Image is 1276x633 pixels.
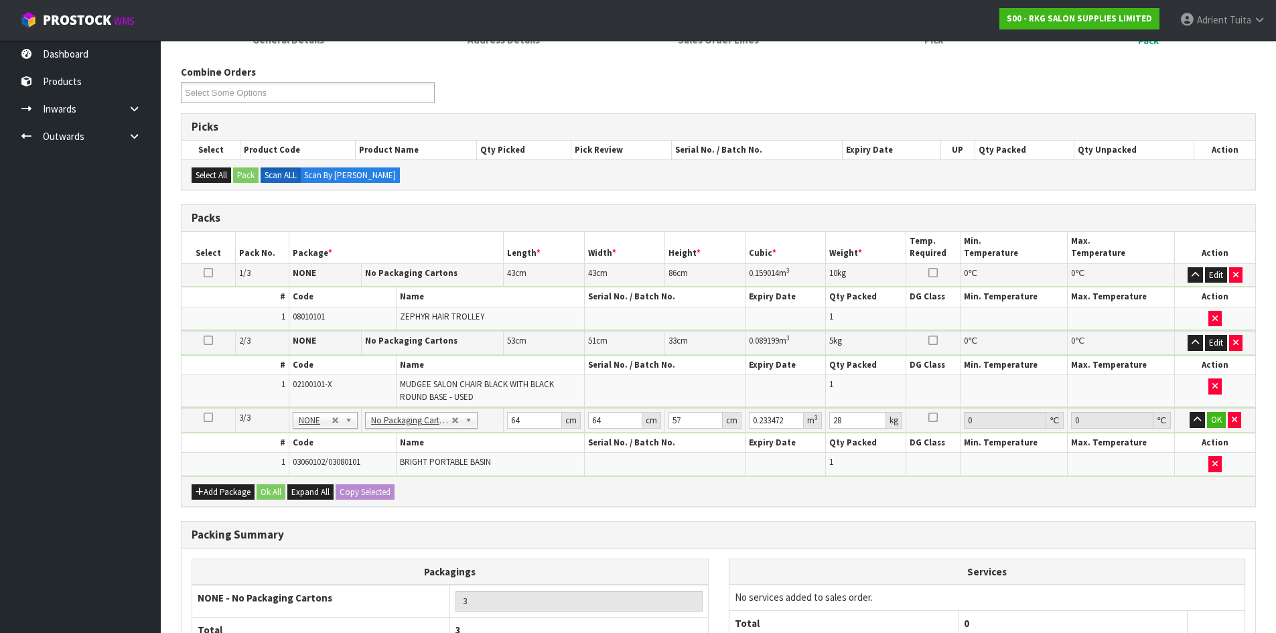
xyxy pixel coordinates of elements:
[960,331,1067,354] td: ℃
[826,433,906,453] th: Qty Packed
[182,287,289,307] th: #
[826,331,906,354] td: kg
[291,486,330,498] span: Expand All
[299,413,332,429] span: NONE
[507,267,515,279] span: 43
[960,433,1067,453] th: Min. Temperature
[1067,433,1174,453] th: Max. Temperature
[235,232,289,263] th: Pack No.
[960,356,1067,375] th: Min. Temperature
[814,413,818,422] sup: 3
[182,356,289,375] th: #
[1074,141,1194,159] th: Qty Unpacked
[192,167,231,184] button: Select All
[504,263,584,287] td: cm
[804,412,822,429] div: m
[826,356,906,375] th: Qty Packed
[964,617,969,630] span: 0
[826,287,906,307] th: Qty Packed
[400,311,484,322] span: ZEPHYR HAIR TROLLEY
[281,456,285,468] span: 1
[504,331,584,354] td: cm
[397,356,585,375] th: Name
[300,167,400,184] label: Scan By [PERSON_NAME]
[397,287,585,307] th: Name
[281,311,285,322] span: 1
[192,212,1245,224] h3: Packs
[584,331,664,354] td: cm
[289,287,396,307] th: Code
[642,412,661,429] div: cm
[293,311,325,322] span: 08010101
[1071,335,1075,346] span: 0
[906,287,960,307] th: DG Class
[1007,13,1152,24] strong: S00 - RKG SALON SUPPLIES LIMITED
[356,141,477,159] th: Product Name
[1067,232,1174,263] th: Max. Temperature
[257,484,285,500] button: Ok All
[668,335,677,346] span: 33
[960,232,1067,263] th: Min. Temperature
[1067,287,1174,307] th: Max. Temperature
[1175,232,1255,263] th: Action
[1067,356,1174,375] th: Max. Temperature
[287,484,334,500] button: Expand All
[786,266,790,275] sup: 3
[289,433,396,453] th: Code
[746,263,826,287] td: m
[293,267,316,279] strong: NONE
[829,335,833,346] span: 5
[1194,141,1255,159] th: Action
[192,529,1245,541] h3: Packing Summary
[588,267,596,279] span: 43
[1175,287,1255,307] th: Action
[746,232,826,263] th: Cubic
[1197,13,1228,26] span: Adrient
[829,311,833,322] span: 1
[1071,267,1075,279] span: 0
[20,11,37,28] img: cube-alt.png
[1205,335,1227,351] button: Edit
[1153,412,1171,429] div: ℃
[1175,356,1255,375] th: Action
[664,232,745,263] th: Height
[400,378,554,402] span: MUDGEE SALON CHAIR BLACK WITH BLACK ROUND BASE - USED
[723,412,741,429] div: cm
[261,167,301,184] label: Scan ALL
[906,356,960,375] th: DG Class
[960,287,1067,307] th: Min. Temperature
[749,335,779,346] span: 0.089199
[1067,263,1174,287] td: ℃
[940,141,975,159] th: UP
[960,263,1067,287] td: ℃
[1175,433,1255,453] th: Action
[365,267,457,279] strong: No Packaging Cartons
[114,15,135,27] small: WMS
[192,484,255,500] button: Add Package
[664,331,745,354] td: cm
[1230,13,1251,26] span: Tuita
[371,413,451,429] span: No Packaging Cartons
[584,232,664,263] th: Width
[293,378,332,390] span: 02100101-X
[1046,412,1064,429] div: ℃
[1067,331,1174,354] td: ℃
[886,412,902,429] div: kg
[584,287,745,307] th: Serial No. / Batch No.
[906,232,960,263] th: Temp. Required
[289,356,396,375] th: Code
[182,232,235,263] th: Select
[975,141,1074,159] th: Qty Packed
[240,141,356,159] th: Product Code
[826,232,906,263] th: Weight
[233,167,259,184] button: Pack
[336,484,395,500] button: Copy Selected
[239,267,251,279] span: 1/3
[198,591,332,604] strong: NONE - No Packaging Cartons
[746,287,826,307] th: Expiry Date
[672,141,843,159] th: Serial No. / Batch No.
[906,433,960,453] th: DG Class
[729,559,1245,585] th: Services
[181,65,256,79] label: Combine Orders
[281,378,285,390] span: 1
